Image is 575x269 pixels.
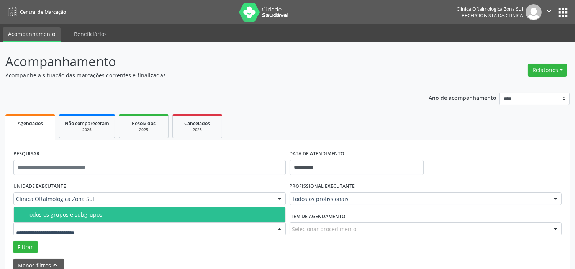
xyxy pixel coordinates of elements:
i:  [545,7,553,15]
p: Acompanhamento [5,52,400,71]
label: UNIDADE EXECUTANTE [13,181,66,192]
span: Clinica Oftalmologica Zona Sul [16,195,270,203]
label: PESQUISAR [13,148,39,160]
img: img [526,4,542,20]
label: Item de agendamento [290,210,346,222]
div: 2025 [178,127,216,133]
span: Central de Marcação [20,9,66,15]
a: Beneficiários [69,27,112,41]
span: Resolvidos [132,120,156,127]
label: PROFISSIONAL EXECUTANTE [290,181,355,192]
p: Acompanhe a situação das marcações correntes e finalizadas [5,71,400,79]
a: Central de Marcação [5,6,66,18]
span: Selecionar procedimento [292,225,357,233]
div: Todos os grupos e subgrupos [26,212,281,218]
a: Acompanhamento [3,27,61,42]
button:  [542,4,556,20]
span: Agendados [18,120,43,127]
button: apps [556,6,570,19]
span: Recepcionista da clínica [462,12,523,19]
button: Relatórios [528,64,567,77]
p: Ano de acompanhamento [429,93,496,102]
div: Clinica Oftalmologica Zona Sul [457,6,523,12]
span: Todos os profissionais [292,195,546,203]
span: Não compareceram [65,120,109,127]
span: Cancelados [185,120,210,127]
button: Filtrar [13,241,38,254]
label: DATA DE ATENDIMENTO [290,148,345,160]
div: 2025 [65,127,109,133]
div: 2025 [125,127,163,133]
